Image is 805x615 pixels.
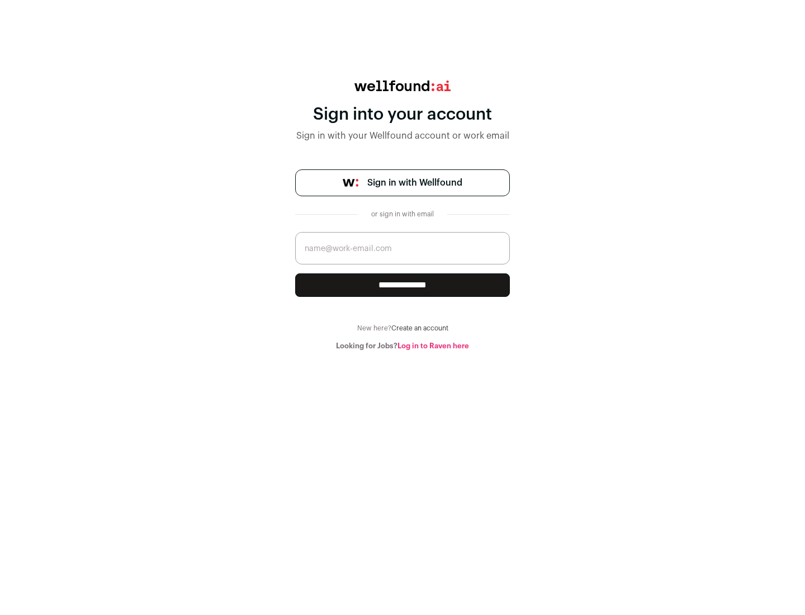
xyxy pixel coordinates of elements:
[295,129,510,143] div: Sign in with your Wellfound account or work email
[295,169,510,196] a: Sign in with Wellfound
[295,232,510,264] input: name@work-email.com
[295,105,510,125] div: Sign into your account
[367,210,438,219] div: or sign in with email
[391,325,448,332] a: Create an account
[367,176,462,190] span: Sign in with Wellfound
[295,342,510,351] div: Looking for Jobs?
[295,324,510,333] div: New here?
[397,342,469,349] a: Log in to Raven here
[343,179,358,187] img: wellfound-symbol-flush-black-fb3c872781a75f747ccb3a119075da62bfe97bd399995f84a933054e44a575c4.png
[354,81,451,91] img: wellfound:ai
